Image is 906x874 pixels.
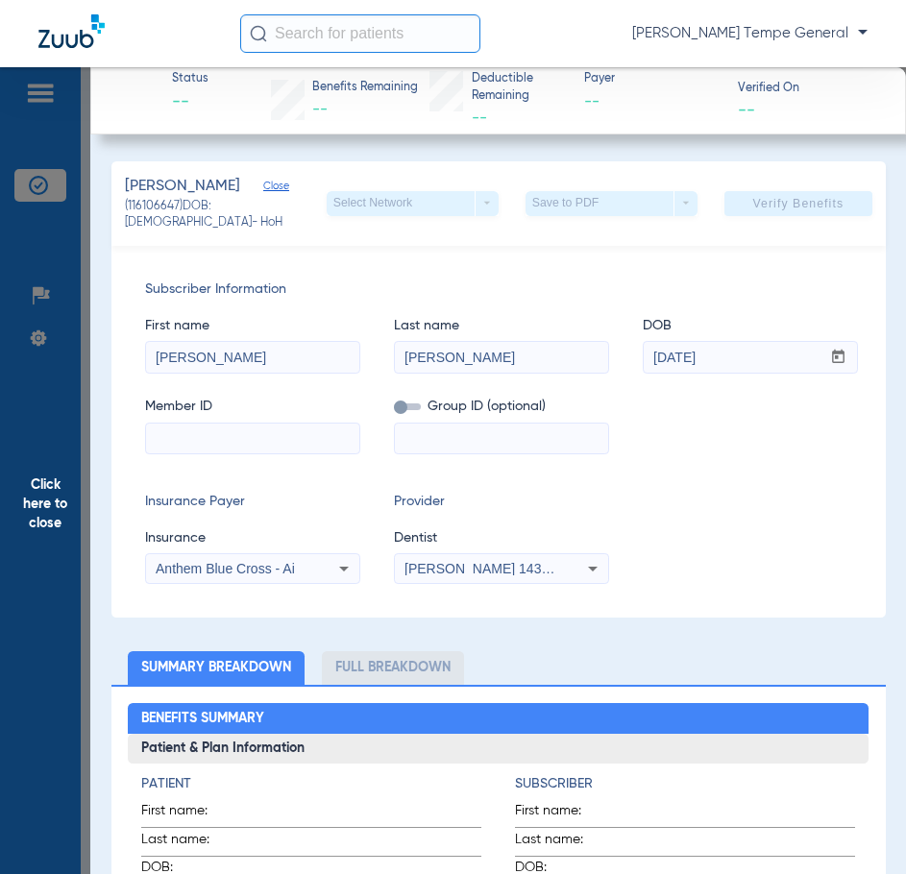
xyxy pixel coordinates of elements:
[145,528,360,548] span: Insurance
[240,14,480,53] input: Search for patients
[128,651,305,685] li: Summary Breakdown
[145,316,360,336] span: First name
[810,782,906,874] iframe: Chat Widget
[250,25,267,42] img: Search Icon
[125,175,240,199] span: [PERSON_NAME]
[141,830,235,856] span: Last name:
[145,279,852,300] span: Subscriber Information
[820,342,857,373] button: Open calendar
[643,316,858,336] span: DOB
[128,703,869,734] h2: Benefits Summary
[472,71,567,105] span: Deductible Remaining
[128,734,869,765] h3: Patient & Plan Information
[515,830,609,856] span: Last name:
[125,199,327,232] span: (116106647) DOB: [DEMOGRAPHIC_DATA] - HoH
[394,316,609,336] span: Last name
[584,90,722,114] span: --
[394,528,609,548] span: Dentist
[738,81,875,98] span: Verified On
[312,102,328,117] span: --
[515,774,855,794] h4: Subscriber
[145,397,360,417] span: Member ID
[172,90,208,114] span: --
[394,492,609,512] span: Provider
[632,24,868,43] span: [PERSON_NAME] Tempe General
[172,71,208,88] span: Status
[404,561,594,576] span: [PERSON_NAME] 1437760279
[584,71,722,88] span: Payer
[141,801,235,827] span: First name:
[394,397,609,417] span: Group ID (optional)
[141,774,481,794] h4: Patient
[322,651,464,685] li: Full Breakdown
[312,80,418,97] span: Benefits Remaining
[472,110,487,126] span: --
[38,14,105,48] img: Zuub Logo
[145,492,360,512] span: Insurance Payer
[156,561,295,576] span: Anthem Blue Cross - Ai
[738,99,755,119] span: --
[263,180,281,198] span: Close
[515,801,609,827] span: First name:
